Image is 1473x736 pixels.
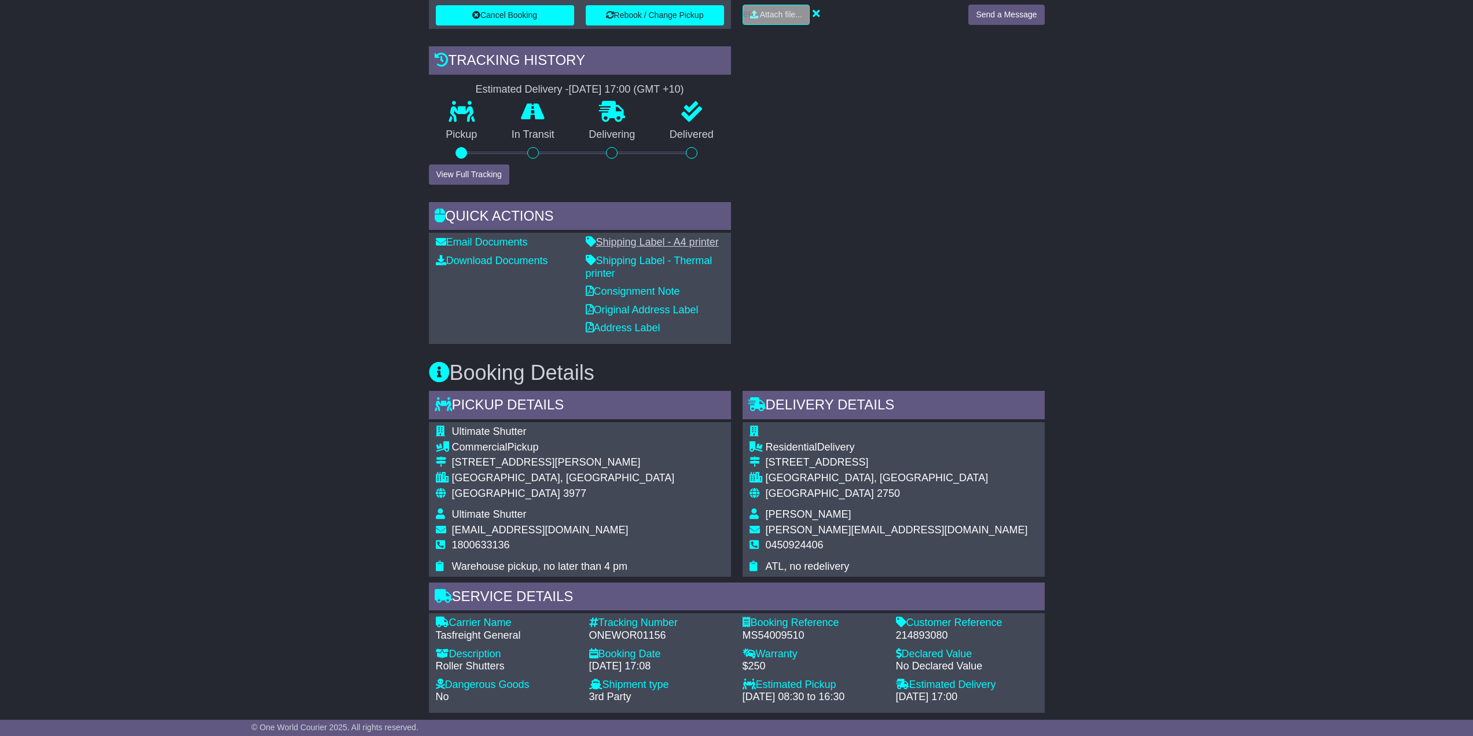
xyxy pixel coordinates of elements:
[766,561,850,572] span: ATL, no redelivery
[563,488,586,499] span: 3977
[896,679,1038,691] div: Estimated Delivery
[766,456,1028,469] div: [STREET_ADDRESS]
[429,83,731,96] div: Estimated Delivery -
[743,391,1045,422] div: Delivery Details
[766,488,874,499] span: [GEOGRAPHIC_DATA]
[743,648,884,661] div: Warranty
[766,508,851,520] span: [PERSON_NAME]
[429,46,731,78] div: Tracking history
[429,164,509,185] button: View Full Tracking
[569,83,684,96] div: [DATE] 17:00 (GMT +10)
[429,361,1045,385] h3: Booking Details
[452,456,675,469] div: [STREET_ADDRESS][PERSON_NAME]
[586,5,724,25] button: Rebook / Change Pickup
[436,679,578,691] div: Dangerous Goods
[436,691,449,702] span: No
[452,441,508,453] span: Commercial
[586,285,680,297] a: Consignment Note
[586,322,660,334] a: Address Label
[586,255,712,279] a: Shipping Label - Thermal printer
[589,629,731,642] div: ONEWOR01156
[766,472,1028,485] div: [GEOGRAPHIC_DATA], [GEOGRAPHIC_DATA]
[877,488,900,499] span: 2750
[452,488,560,499] span: [GEOGRAPHIC_DATA]
[436,5,574,25] button: Cancel Booking
[452,426,527,437] span: Ultimate Shutter
[436,617,578,629] div: Carrier Name
[652,129,731,141] p: Delivered
[896,617,1038,629] div: Customer Reference
[896,648,1038,661] div: Declared Value
[436,648,578,661] div: Description
[766,524,1028,536] span: [PERSON_NAME][EMAIL_ADDRESS][DOMAIN_NAME]
[766,539,824,551] span: 0450924406
[452,539,510,551] span: 1800633136
[251,723,418,732] span: © One World Courier 2025. All rights reserved.
[429,583,1045,614] div: Service Details
[589,691,631,702] span: 3rd Party
[743,629,884,642] div: MS54009510
[436,236,528,248] a: Email Documents
[452,508,527,520] span: Ultimate Shutter
[452,524,629,536] span: [EMAIL_ADDRESS][DOMAIN_NAME]
[896,629,1038,642] div: 214893080
[766,441,1028,454] div: Delivery
[896,691,1038,704] div: [DATE] 17:00
[743,679,884,691] div: Estimated Pickup
[743,660,884,673] div: $250
[452,561,628,572] span: Warehouse pickup, no later than 4 pm
[572,129,653,141] p: Delivering
[743,691,884,704] div: [DATE] 08:30 to 16:30
[586,236,719,248] a: Shipping Label - A4 printer
[743,617,884,629] div: Booking Reference
[589,679,731,691] div: Shipment type
[429,202,731,233] div: Quick Actions
[452,472,675,485] div: [GEOGRAPHIC_DATA], [GEOGRAPHIC_DATA]
[436,255,548,266] a: Download Documents
[589,617,731,629] div: Tracking Number
[586,304,699,316] a: Original Address Label
[452,441,675,454] div: Pickup
[436,629,578,642] div: Tasfreight General
[766,441,817,453] span: Residential
[589,648,731,661] div: Booking Date
[494,129,572,141] p: In Transit
[589,660,731,673] div: [DATE] 17:08
[436,660,578,673] div: Roller Shutters
[968,5,1044,25] button: Send a Message
[896,660,1038,673] div: No Declared Value
[429,129,495,141] p: Pickup
[429,391,731,422] div: Pickup Details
